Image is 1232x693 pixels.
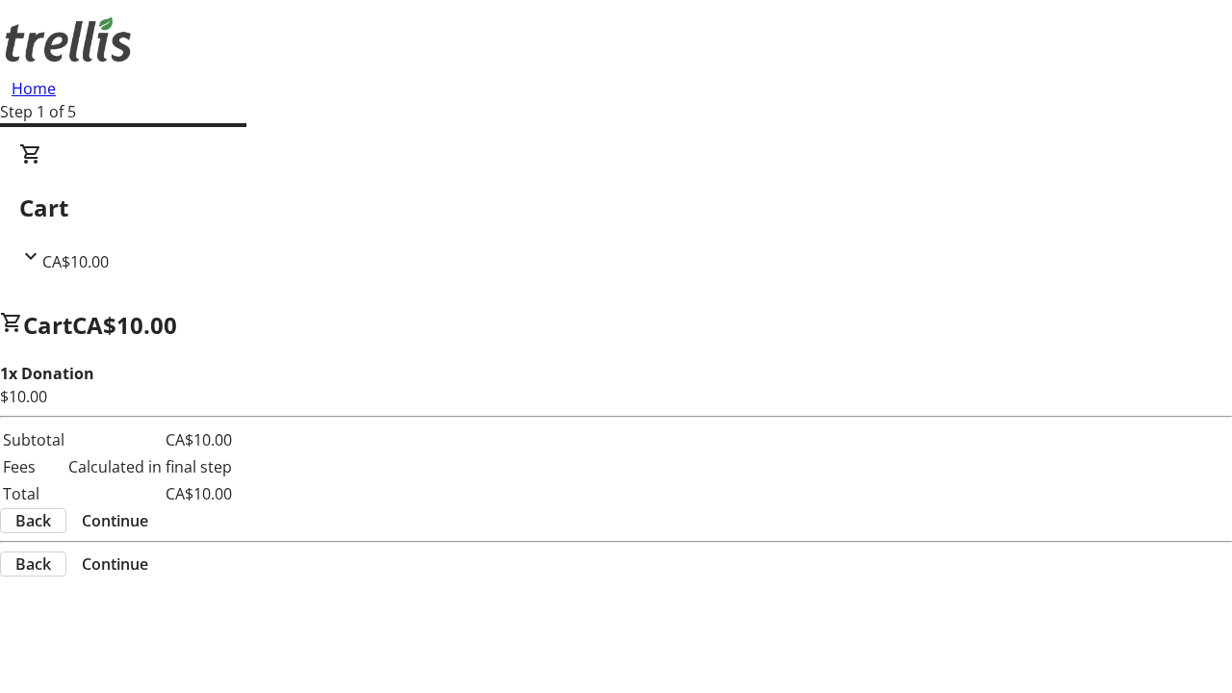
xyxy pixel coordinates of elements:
[67,427,233,452] td: CA$10.00
[15,552,51,576] span: Back
[19,142,1213,273] div: CartCA$10.00
[82,509,148,532] span: Continue
[23,309,72,341] span: Cart
[72,309,177,341] span: CA$10.00
[19,191,1213,225] h2: Cart
[82,552,148,576] span: Continue
[15,509,51,532] span: Back
[2,481,65,506] td: Total
[66,509,164,532] button: Continue
[66,552,164,576] button: Continue
[67,481,233,506] td: CA$10.00
[2,427,65,452] td: Subtotal
[67,454,233,479] td: Calculated in final step
[42,251,109,272] span: CA$10.00
[2,454,65,479] td: Fees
